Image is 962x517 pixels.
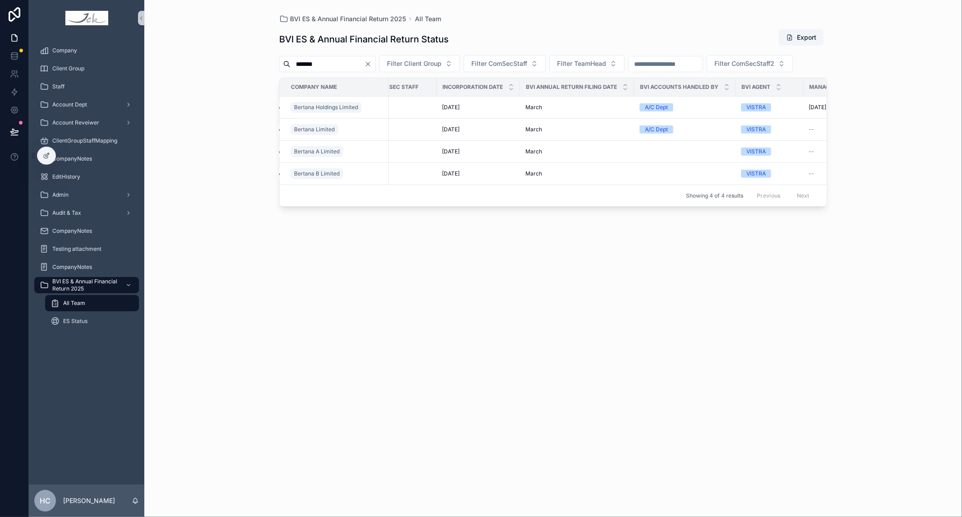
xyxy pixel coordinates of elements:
button: Export [779,29,824,46]
a: ClientGroupStaffMapping [34,133,139,149]
span: BVI ES & Annual Financial Return 2025 [52,278,118,292]
span: [DATE] [442,170,460,177]
a: Testing attachment [34,241,139,257]
div: VISTRA [746,148,766,156]
a: VISTRA [741,170,798,178]
span: [DATE] [809,104,826,111]
a: -- [809,126,917,133]
span: Testing attachment [52,245,101,253]
a: CompanyNotes [34,223,139,239]
a: -- [374,126,431,133]
a: Account Dept [34,97,139,113]
span: Filter ComSecStaff2 [714,59,774,68]
span: Management Account Received [809,83,906,91]
span: HC [40,495,51,506]
a: -- [809,170,917,177]
span: ClientGroupStaffMapping [52,137,117,144]
a: Account Reveiwer [34,115,139,131]
span: Staff [52,83,64,90]
a: Bertana Limited [290,122,383,137]
a: BVI ES & Annual Financial Return 2025 [279,14,406,23]
span: Account Dept [52,101,87,108]
a: Bertana B Limited [290,166,383,181]
a: March [525,170,629,177]
div: A/C Dept [645,103,668,111]
button: Select Button [379,55,460,72]
a: Bertana Holdings Limited [290,102,362,113]
span: BVI Accounts Handled By [640,83,718,91]
a: March [525,126,629,133]
span: ES Status [63,318,87,325]
a: Audit & Tax [34,205,139,221]
a: A/C Dept [640,125,730,134]
span: [DATE] [442,148,460,155]
a: Admin [34,187,139,203]
a: Bertana Limited [290,124,338,135]
span: Company [52,47,77,54]
a: CompanyNotes [34,259,139,275]
span: -- [809,126,814,133]
span: CompanyNotes [52,263,92,271]
span: Admin [52,191,69,198]
a: EditHistory [34,169,139,185]
button: Clear [364,60,375,68]
a: All Team [45,295,139,311]
a: [DATE] [442,148,515,155]
span: Bertana Holdings Limited [294,104,358,111]
img: App logo [65,11,108,25]
a: [DATE] [442,170,515,177]
span: -- [809,170,814,177]
span: Com Sec Staff [375,83,419,91]
span: CompanyNotes [52,155,92,162]
a: Staff [34,78,139,95]
span: Bertana A Limited [294,148,340,155]
span: BVI Agent [741,83,770,91]
span: Filter TeamHead [557,59,606,68]
span: -- [809,148,814,155]
span: Showing 4 of 4 results [686,192,743,199]
a: CompanyNotes [34,151,139,167]
span: Filter ComSecStaff [471,59,527,68]
div: VISTRA [746,170,766,178]
span: BVI Annual Return Filing Date [526,83,617,91]
a: [DATE] [809,104,917,111]
span: March [525,126,542,133]
span: All Team [63,300,85,307]
span: Bertana Limited [294,126,335,133]
span: Client Group [52,65,84,72]
span: [DATE] [442,126,460,133]
span: Company Name [291,83,337,91]
a: -- [809,148,917,155]
p: [PERSON_NAME] [63,496,115,505]
span: March [525,104,542,111]
a: VISTRA [741,125,798,134]
span: March [525,170,542,177]
button: Select Button [464,55,546,72]
div: VISTRA [746,125,766,134]
span: EditHistory [52,173,80,180]
a: VISTRA [741,148,798,156]
a: A/C Dept [640,103,730,111]
a: Bertana Holdings Limited [290,100,383,115]
a: Bertana A Limited [290,146,343,157]
a: [DATE] [442,104,515,111]
div: scrollable content [29,36,144,341]
span: Bertana B Limited [294,170,340,177]
span: March [525,148,542,155]
span: BVI ES & Annual Financial Return 2025 [290,14,406,23]
span: CompanyNotes [52,227,92,235]
a: Company [34,42,139,59]
a: Bertana B Limited [290,168,343,179]
span: Account Reveiwer [52,119,99,126]
div: A/C Dept [645,125,668,134]
button: Select Button [707,55,793,72]
a: -- [374,148,431,155]
span: Incorporation Date [442,83,503,91]
a: Bertana A Limited [290,144,383,159]
h1: BVI ES & Annual Financial Return Status [279,33,449,46]
span: Filter Client Group [387,59,442,68]
span: Audit & Tax [52,209,81,217]
a: All Team [415,14,441,23]
a: [DATE] [442,126,515,133]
